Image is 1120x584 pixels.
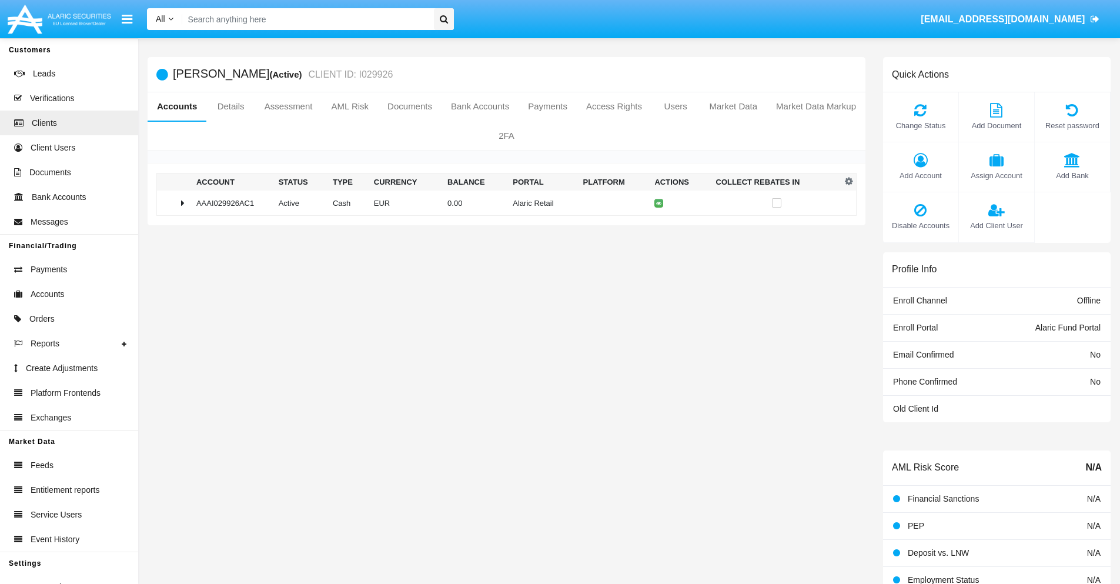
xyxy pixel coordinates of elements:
span: No [1090,377,1101,386]
span: N/A [1087,521,1101,530]
h5: [PERSON_NAME] [173,68,393,81]
span: Clients [32,117,57,129]
span: Add Client User [965,220,1028,231]
small: CLIENT ID: I029926 [306,70,393,79]
span: Add Document [965,120,1028,131]
span: Payments [31,263,67,276]
span: Alaric Fund Portal [1035,323,1101,332]
span: N/A [1085,460,1102,475]
a: Accounts [148,92,206,121]
td: Alaric Retail [508,191,578,216]
td: EUR [369,191,443,216]
img: Logo image [6,2,113,36]
span: Service Users [31,509,82,521]
span: Deposit vs. LNW [908,548,969,558]
a: Documents [378,92,442,121]
a: [EMAIL_ADDRESS][DOMAIN_NAME] [915,3,1105,36]
span: Email Confirmed [893,350,954,359]
a: All [147,13,182,25]
span: Offline [1077,296,1101,305]
td: 0.00 [443,191,508,216]
span: Reports [31,338,59,350]
a: Access Rights [577,92,651,121]
a: Market Data Markup [767,92,865,121]
th: Portal [508,173,578,191]
span: Enroll Channel [893,296,947,305]
span: Add Account [889,170,952,181]
span: [EMAIL_ADDRESS][DOMAIN_NAME] [921,14,1085,24]
span: Event History [31,533,79,546]
a: Market Data [700,92,767,121]
th: Actions [650,173,711,191]
span: N/A [1087,548,1101,558]
span: Messages [31,216,68,228]
h6: Quick Actions [892,69,949,80]
span: Bank Accounts [32,191,86,203]
span: Enroll Portal [893,323,938,332]
span: Leads [33,68,55,80]
span: Old Client Id [893,404,938,413]
span: Financial Sanctions [908,494,979,503]
th: Currency [369,173,443,191]
th: Platform [579,173,650,191]
a: AML Risk [322,92,378,121]
h6: Profile Info [892,263,937,275]
div: (Active) [269,68,305,81]
a: Bank Accounts [442,92,519,121]
th: Status [274,173,328,191]
span: Assign Account [965,170,1028,181]
a: Users [651,92,700,121]
span: Documents [29,166,71,179]
th: Account [192,173,274,191]
span: Add Bank [1041,170,1104,181]
td: Cash [328,191,369,216]
a: Assessment [255,92,322,121]
span: No [1090,350,1101,359]
span: Reset password [1041,120,1104,131]
th: Balance [443,173,508,191]
a: Payments [519,92,577,121]
span: N/A [1087,494,1101,503]
span: Exchanges [31,412,71,424]
td: AAAI029926AC1 [192,191,274,216]
span: Platform Frontends [31,387,101,399]
span: Disable Accounts [889,220,952,231]
a: 2FA [148,122,865,150]
td: Active [274,191,328,216]
span: Phone Confirmed [893,377,957,386]
span: All [156,14,165,24]
input: Search [182,8,430,30]
span: Client Users [31,142,75,154]
a: Details [206,92,255,121]
span: Feeds [31,459,54,472]
span: Accounts [31,288,65,301]
th: Type [328,173,369,191]
span: Change Status [889,120,952,131]
span: Verifications [30,92,74,105]
span: Orders [29,313,55,325]
h6: AML Risk Score [892,462,959,473]
th: Collect Rebates In [711,173,842,191]
span: PEP [908,521,924,530]
span: Entitlement reports [31,484,100,496]
span: Create Adjustments [26,362,98,375]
